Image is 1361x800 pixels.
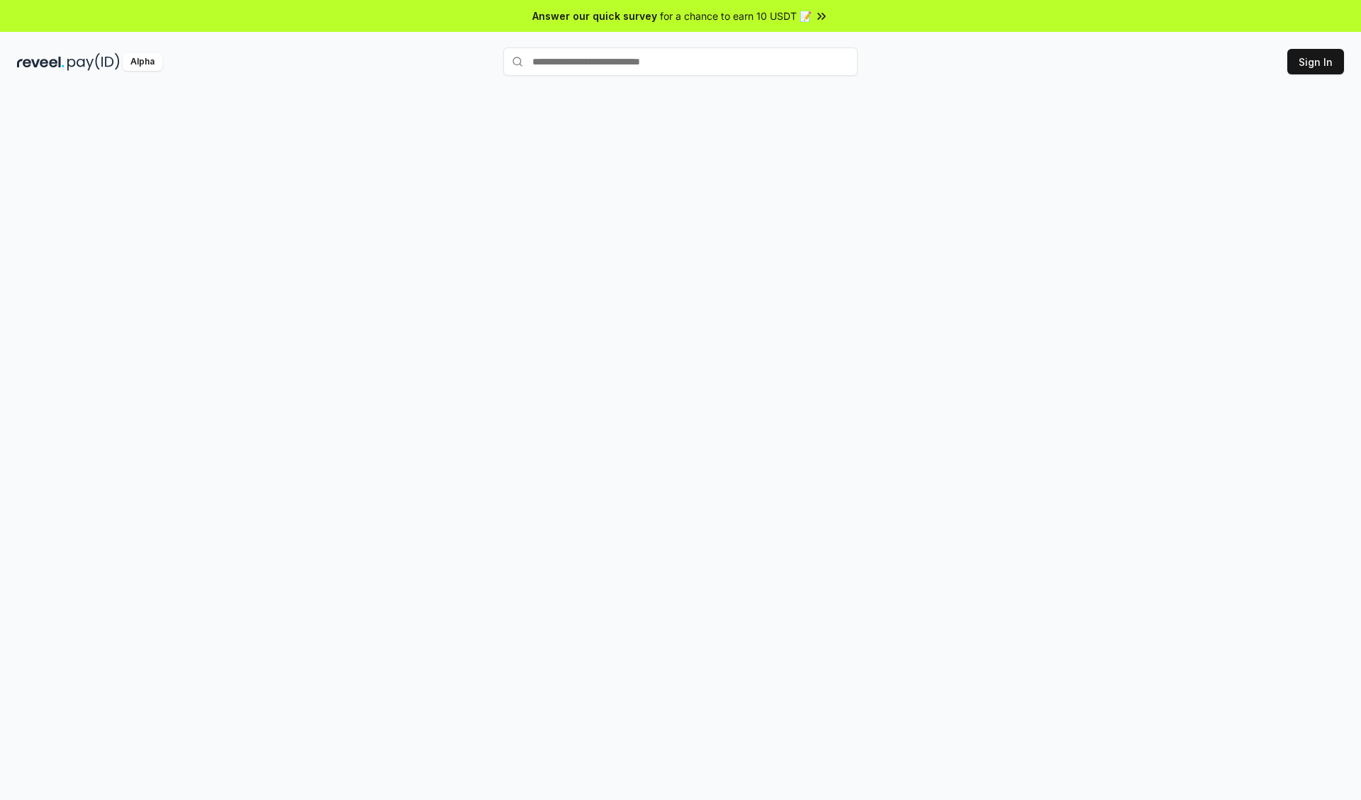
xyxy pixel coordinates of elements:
div: Alpha [123,53,162,71]
img: pay_id [67,53,120,71]
span: for a chance to earn 10 USDT 📝 [660,9,812,23]
button: Sign In [1287,49,1344,74]
img: reveel_dark [17,53,65,71]
span: Answer our quick survey [532,9,657,23]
